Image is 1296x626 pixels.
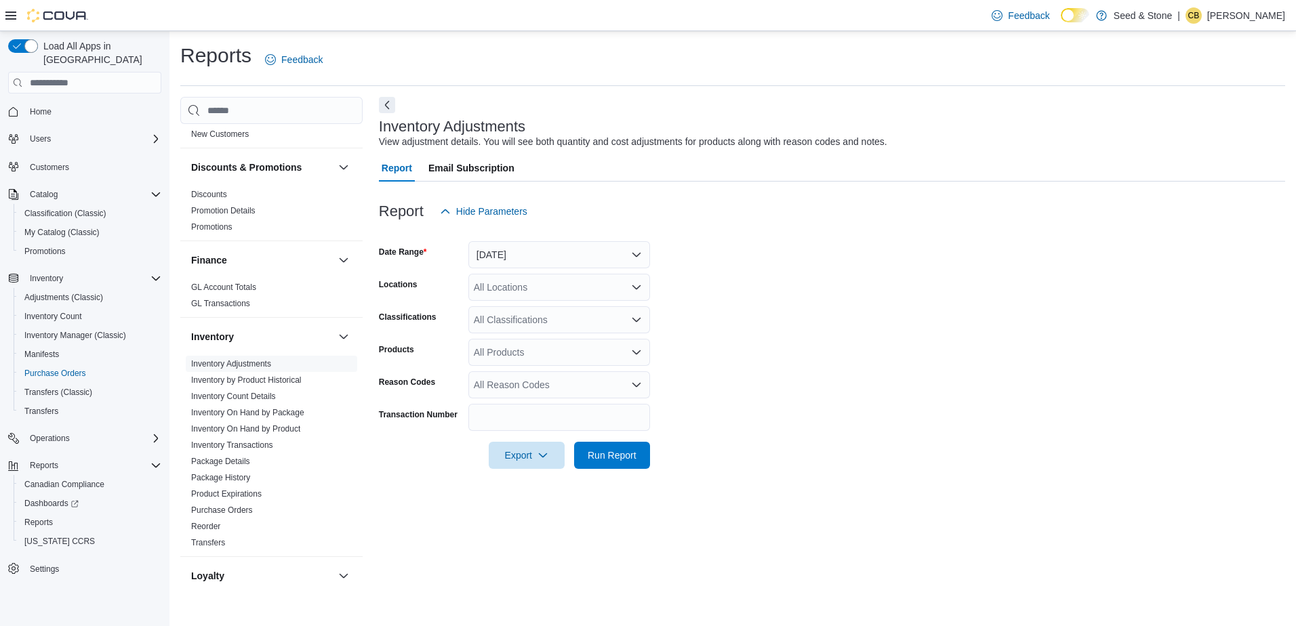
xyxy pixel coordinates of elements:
button: Discounts & Promotions [191,161,333,174]
button: Next [379,97,395,113]
button: Inventory [24,270,68,287]
span: Operations [24,430,161,446]
button: Transfers (Classic) [14,383,167,402]
a: Inventory Transactions [191,440,273,450]
span: Canadian Compliance [19,476,161,493]
a: Canadian Compliance [19,476,110,493]
a: Manifests [19,346,64,362]
span: Inventory Manager (Classic) [19,327,161,343]
div: Finance [180,279,363,317]
span: Inventory Transactions [191,440,273,451]
span: Run Report [588,448,636,462]
span: Dashboards [24,498,79,509]
button: Loyalty [191,569,333,583]
button: Run Report [574,442,650,469]
span: Feedback [1008,9,1049,22]
div: Discounts & Promotions [180,186,363,241]
span: Transfers [191,537,225,548]
a: Feedback [260,46,328,73]
span: Classification (Classic) [24,208,106,219]
img: Cova [27,9,88,22]
button: My Catalog (Classic) [14,223,167,242]
a: Product Expirations [191,489,262,499]
span: Hide Parameters [456,205,527,218]
span: Settings [30,564,59,575]
a: Promotions [191,222,232,232]
button: Customers [3,156,167,176]
span: Washington CCRS [19,533,161,549]
span: Package Details [191,456,250,467]
span: My Catalog (Classic) [19,224,161,241]
span: Transfers [19,403,161,419]
button: Promotions [14,242,167,261]
button: Catalog [24,186,63,203]
span: Canadian Compliance [24,479,104,490]
label: Transaction Number [379,409,458,420]
nav: Complex example [8,96,161,614]
a: My Catalog (Classic) [19,224,105,241]
span: Users [30,133,51,144]
a: Promotion Details [191,206,256,215]
a: [US_STATE] CCRS [19,533,100,549]
span: Transfers [24,406,58,417]
span: Home [24,103,161,120]
h3: Inventory Adjustments [379,119,525,135]
a: Inventory On Hand by Package [191,408,304,417]
button: Inventory [3,269,167,288]
label: Date Range [379,247,427,257]
a: Feedback [986,2,1055,29]
a: Discounts [191,190,227,199]
button: Reports [24,457,64,474]
span: Transfers (Classic) [19,384,161,400]
span: Inventory Count [19,308,161,325]
p: | [1177,7,1180,24]
button: Classification (Classic) [14,204,167,223]
span: Reports [30,460,58,471]
span: Customers [30,162,69,173]
span: Feedback [281,53,323,66]
a: Purchase Orders [191,505,253,515]
span: Transfers (Classic) [24,387,92,398]
span: My Catalog (Classic) [24,227,100,238]
h3: Discounts & Promotions [191,161,302,174]
span: Customers [24,158,161,175]
button: Canadian Compliance [14,475,167,494]
button: Inventory Manager (Classic) [14,326,167,345]
button: Settings [3,559,167,579]
button: Operations [24,430,75,446]
span: Manifests [19,346,161,362]
span: Purchase Orders [19,365,161,381]
button: Reports [14,513,167,532]
h3: Inventory [191,330,234,343]
div: Charandeep Bawa [1186,7,1202,24]
div: View adjustment details. You will see both quantity and cost adjustments for products along with ... [379,135,887,149]
span: Dashboards [19,495,161,512]
button: Hide Parameters [434,198,533,225]
span: Package History [191,472,250,483]
h3: Loyalty [191,569,224,583]
a: Inventory Adjustments [191,359,271,369]
button: Inventory Count [14,307,167,326]
span: Purchase Orders [24,368,86,379]
span: Inventory Manager (Classic) [24,330,126,341]
span: Catalog [24,186,161,203]
p: Seed & Stone [1114,7,1172,24]
span: Load All Apps in [GEOGRAPHIC_DATA] [38,39,161,66]
span: Report [382,154,412,182]
button: Transfers [14,402,167,421]
span: Discounts [191,189,227,200]
span: Export [497,442,556,469]
a: Dashboards [14,494,167,513]
a: Inventory Manager (Classic) [19,327,131,343]
a: Inventory On Hand by Product [191,424,300,434]
input: Dark Mode [1061,8,1089,22]
button: Users [3,129,167,148]
span: Catalog [30,189,58,200]
a: Promotions [19,243,71,259]
span: Classification (Classic) [19,205,161,222]
a: Transfers [191,538,225,547]
span: New Customers [191,129,249,140]
span: Inventory Count [24,311,82,322]
button: Open list of options [631,347,642,358]
a: Purchase Orders [19,365,92,381]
